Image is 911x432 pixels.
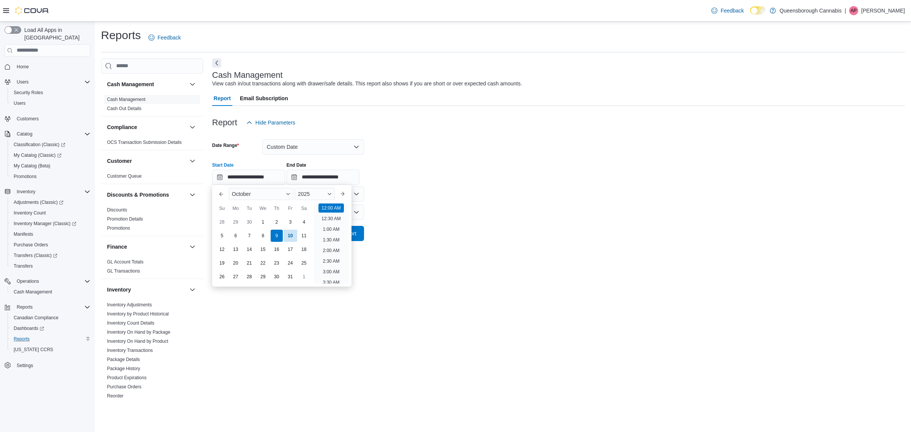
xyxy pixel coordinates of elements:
div: Inventory [101,300,203,413]
div: day-7 [243,230,255,242]
div: Discounts & Promotions [101,205,203,236]
span: My Catalog (Classic) [14,152,61,158]
div: day-22 [257,257,269,269]
a: Adjustments (Classic) [8,197,93,208]
span: Feedback [158,34,181,41]
li: 2:00 AM [320,246,342,255]
button: Catalog [2,129,93,139]
span: Settings [17,363,33,369]
button: Custom Date [262,139,364,155]
span: Users [14,77,90,87]
button: Catalog [14,129,35,139]
a: Transfers (Classic) [11,251,60,260]
span: Inventory Transactions [107,347,153,353]
button: Transfers [8,261,93,271]
button: Inventory [107,286,186,293]
span: My Catalog (Classic) [11,151,90,160]
span: Load All Apps in [GEOGRAPHIC_DATA] [21,26,90,41]
div: day-25 [298,257,310,269]
li: 3:30 AM [320,278,342,287]
button: Users [2,77,93,87]
div: Tu [243,202,255,214]
span: Users [17,79,28,85]
p: Queensborough Cannabis [780,6,842,15]
a: Classification (Classic) [11,140,68,149]
span: [US_STATE] CCRS [14,347,53,353]
button: Discounts & Promotions [188,190,197,199]
button: Next [212,58,221,68]
div: day-28 [243,271,255,283]
span: Manifests [11,230,90,239]
button: Users [14,77,32,87]
div: day-29 [230,216,242,228]
span: Canadian Compliance [11,313,90,322]
span: Catalog [17,131,32,137]
a: Cash Out Details [107,106,142,111]
div: day-29 [257,271,269,283]
div: day-6 [230,230,242,242]
span: GL Transactions [107,268,140,274]
h3: Cash Management [212,71,283,80]
button: Hide Parameters [243,115,298,130]
span: Dashboards [14,325,44,331]
div: day-18 [298,243,310,255]
span: Inventory [14,187,90,196]
div: day-8 [257,230,269,242]
a: OCS Transaction Submission Details [107,140,182,145]
div: Fr [284,202,296,214]
div: day-19 [216,257,228,269]
span: October [232,191,251,197]
button: Customers [2,113,93,124]
span: Purchase Orders [107,384,142,390]
span: Security Roles [11,88,90,97]
div: View cash in/out transactions along with drawer/safe details. This report also shows if you are s... [212,80,522,88]
a: Users [11,99,28,108]
span: Settings [14,360,90,370]
span: Inventory Count [14,210,46,216]
a: Canadian Compliance [11,313,61,322]
span: Reports [11,334,90,344]
a: Inventory On Hand by Package [107,330,170,335]
div: Th [271,202,283,214]
a: Promotion Details [107,216,143,222]
button: Reports [14,303,36,312]
a: Dashboards [11,324,47,333]
div: day-30 [243,216,255,228]
a: Inventory Adjustments [107,302,152,307]
div: day-23 [271,257,283,269]
span: Adjustments (Classic) [11,198,90,207]
label: Date Range [212,142,239,148]
h3: Finance [107,243,127,251]
button: Inventory Count [8,208,93,218]
span: Package Details [107,356,140,363]
span: Dashboards [11,324,90,333]
a: Feedback [145,30,184,45]
button: My Catalog (Beta) [8,161,93,171]
a: Discounts [107,207,127,213]
a: Product Expirations [107,375,147,380]
button: Cash Management [8,287,93,297]
li: 12:30 AM [318,214,344,223]
input: Press the down key to enter a popover containing a calendar. Press the escape key to close the po... [212,170,285,185]
span: GL Account Totals [107,259,143,265]
button: Promotions [8,171,93,182]
span: Cash Management [14,289,52,295]
div: Finance [101,257,203,279]
a: [US_STATE] CCRS [11,345,56,354]
span: Inventory Manager (Classic) [14,221,76,227]
div: Button. Open the year selector. 2025 is currently selected. [295,188,335,200]
a: Transfers [11,262,36,271]
a: Transfers (Classic) [8,250,93,261]
div: day-2 [271,216,283,228]
h3: Inventory [107,286,131,293]
button: [US_STATE] CCRS [8,344,93,355]
button: Manifests [8,229,93,240]
span: Feedback [720,7,744,14]
button: Finance [188,242,197,251]
span: Inventory Count [11,208,90,218]
a: Inventory On Hand by Product [107,339,168,344]
div: Mo [230,202,242,214]
span: Canadian Compliance [14,315,58,321]
a: Purchase Orders [11,240,51,249]
div: day-1 [257,216,269,228]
